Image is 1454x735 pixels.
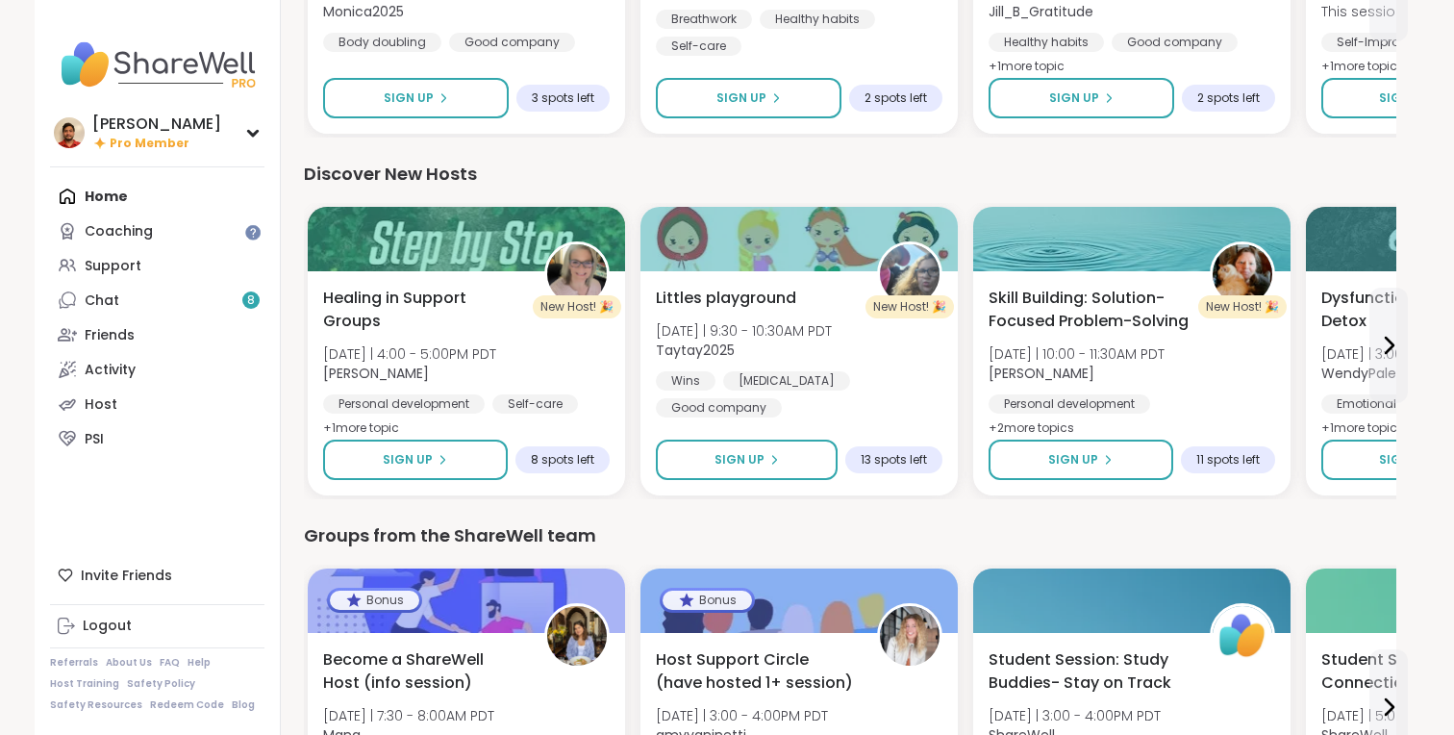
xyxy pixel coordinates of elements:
[150,698,224,712] a: Redeem Code
[383,451,433,469] span: Sign Up
[127,677,195,691] a: Safety Policy
[85,395,117,415] div: Host
[656,341,735,360] b: Taytay2025
[304,161,1396,188] div: Discover New Hosts
[85,361,136,380] div: Activity
[85,326,135,345] div: Friends
[1198,295,1287,318] div: New Host! 🎉
[1213,606,1272,666] img: ShareWell
[85,430,104,449] div: PSI
[1049,89,1099,107] span: Sign Up
[83,617,132,636] div: Logout
[531,452,594,468] span: 8 spots left
[92,114,221,135] div: [PERSON_NAME]
[50,609,264,644] a: Logout
[989,78,1174,118] button: Sign Up
[50,656,98,670] a: Referrals
[323,394,485,414] div: Personal development
[1379,89,1429,107] span: Sign Up
[323,364,429,383] b: [PERSON_NAME]
[714,451,765,469] span: Sign Up
[989,440,1173,480] button: Sign Up
[1379,451,1429,469] span: Sign Up
[323,2,404,21] b: Monica2025
[656,440,838,480] button: Sign Up
[247,292,255,309] span: 8
[547,244,607,304] img: Kelly_Echoes
[323,648,523,695] span: Become a ShareWell Host (info session)
[865,90,927,106] span: 2 spots left
[449,33,575,52] div: Good company
[656,371,715,391] div: Wins
[656,287,796,310] span: Littles playground
[656,321,832,341] span: [DATE] | 9:30 - 10:30AM PDT
[663,591,752,610] div: Bonus
[533,295,621,318] div: New Host! 🎉
[54,117,85,148] img: Billy
[304,522,1396,549] div: Groups from the ShareWell team
[323,440,508,480] button: Sign Up
[50,248,264,283] a: Support
[880,244,940,304] img: Taytay2025
[1196,452,1260,468] span: 11 spots left
[989,648,1189,695] span: Student Session: Study Buddies- Stay on Track
[110,136,189,152] span: Pro Member
[85,257,141,276] div: Support
[50,421,264,456] a: PSI
[50,283,264,317] a: Chat8
[50,387,264,421] a: Host
[323,33,441,52] div: Body doubling
[50,352,264,387] a: Activity
[245,225,261,241] iframe: Spotlight
[656,706,828,725] span: [DATE] | 3:00 - 4:00PM PDT
[323,287,523,333] span: Healing in Support Groups
[656,37,741,56] div: Self-care
[656,398,782,418] div: Good company
[323,78,509,118] button: Sign Up
[723,371,850,391] div: [MEDICAL_DATA]
[989,2,1093,21] b: Jill_B_Gratitude
[547,606,607,666] img: Mana
[232,698,255,712] a: Blog
[50,31,264,98] img: ShareWell Nav Logo
[330,591,419,610] div: Bonus
[323,706,494,725] span: [DATE] | 7:30 - 8:00AM PDT
[656,648,856,695] span: Host Support Circle (have hosted 1+ session)
[989,394,1150,414] div: Personal development
[865,295,954,318] div: New Host! 🎉
[1321,394,1452,414] div: Emotional abuse
[50,698,142,712] a: Safety Resources
[989,344,1165,364] span: [DATE] | 10:00 - 11:30AM PDT
[50,677,119,691] a: Host Training
[50,558,264,593] div: Invite Friends
[492,394,578,414] div: Self-care
[85,291,119,311] div: Chat
[1112,33,1238,52] div: Good company
[656,10,752,29] div: Breathwork
[1213,244,1272,304] img: LuAnn
[989,287,1189,333] span: Skill Building: Solution-Focused Problem-Solving
[50,317,264,352] a: Friends
[880,606,940,666] img: amyvaninetti
[85,222,153,241] div: Coaching
[861,452,927,468] span: 13 spots left
[989,706,1161,725] span: [DATE] | 3:00 - 4:00PM PDT
[1048,451,1098,469] span: Sign Up
[160,656,180,670] a: FAQ
[188,656,211,670] a: Help
[323,344,496,364] span: [DATE] | 4:00 - 5:00PM PDT
[656,78,841,118] button: Sign Up
[106,656,152,670] a: About Us
[989,33,1104,52] div: Healthy habits
[989,364,1094,383] b: [PERSON_NAME]
[532,90,594,106] span: 3 spots left
[716,89,766,107] span: Sign Up
[384,89,434,107] span: Sign Up
[1197,90,1260,106] span: 2 spots left
[760,10,875,29] div: Healthy habits
[50,214,264,248] a: Coaching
